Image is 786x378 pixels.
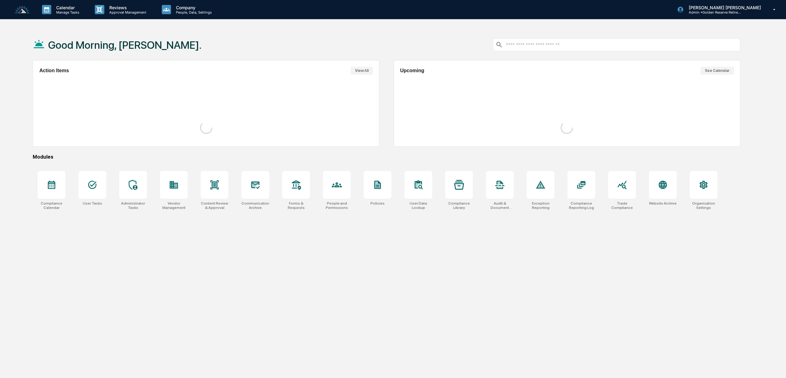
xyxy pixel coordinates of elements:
[119,201,147,210] div: Administrator Tasks
[201,201,228,210] div: Content Review & Approval
[83,201,102,206] div: User Tasks
[241,201,269,210] div: Communications Archive
[104,5,149,10] p: Reviews
[567,201,595,210] div: Compliance Reporting Log
[684,10,741,15] p: Admin • Golden Reserve Retirement
[690,201,717,210] div: Organization Settings
[51,10,82,15] p: Manage Tasks
[608,201,636,210] div: Trade Compliance
[160,201,188,210] div: Vendor Management
[370,201,385,206] div: Policies
[39,68,69,73] h2: Action Items
[51,5,82,10] p: Calendar
[684,5,764,10] p: [PERSON_NAME] [PERSON_NAME]
[527,201,554,210] div: Exception Reporting
[48,39,202,51] h1: Good Morning, [PERSON_NAME].
[400,68,424,73] h2: Upcoming
[649,201,677,206] div: Website Archive
[33,154,740,160] div: Modules
[323,201,351,210] div: People and Permissions
[351,67,373,75] button: View All
[38,201,65,210] div: Compliance Calendar
[282,201,310,210] div: Forms & Requests
[404,201,432,210] div: User Data Lookup
[15,6,30,14] img: logo
[104,10,149,15] p: Approval Management
[445,201,473,210] div: Compliance Library
[171,5,215,10] p: Company
[486,201,514,210] div: Audit & Document Logs
[700,67,734,75] button: See Calendar
[171,10,215,15] p: People, Data, Settings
